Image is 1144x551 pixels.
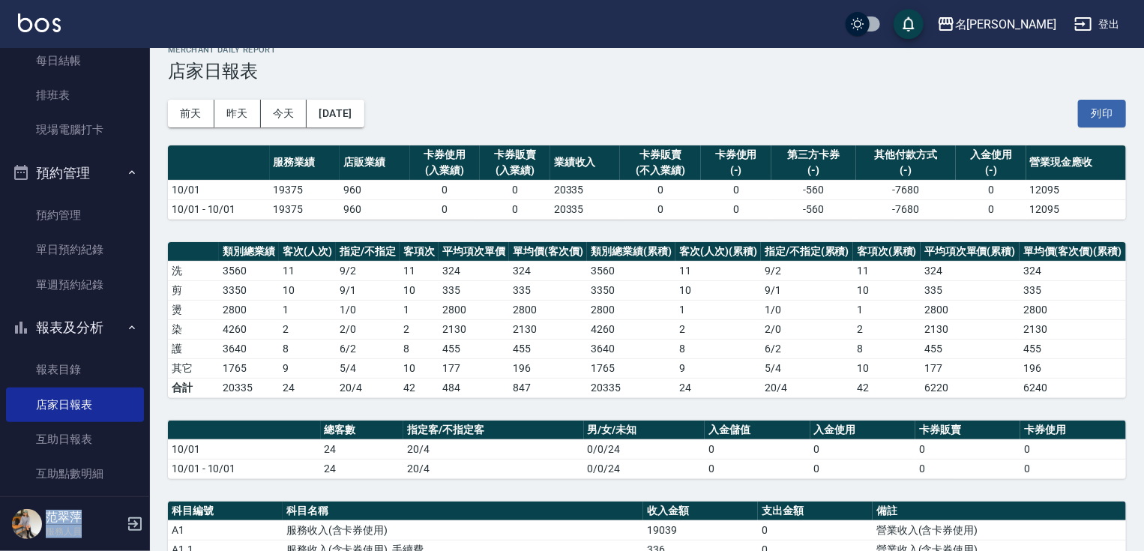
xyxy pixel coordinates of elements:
[168,61,1126,82] h3: 店家日報表
[168,339,219,358] td: 護
[509,242,587,262] th: 單均價(客次價)
[960,147,1023,163] div: 入金使用
[321,421,404,440] th: 總客數
[921,378,1020,397] td: 6220
[336,300,400,319] td: 1 / 0
[168,242,1126,398] table: a dense table
[643,502,758,521] th: 收入金額
[219,339,279,358] td: 3640
[587,242,675,262] th: 類別總業績(累積)
[403,439,583,459] td: 20/4
[336,280,400,300] td: 9 / 1
[584,439,705,459] td: 0/0/24
[403,459,583,478] td: 20/4
[761,280,853,300] td: 9 / 1
[810,459,915,478] td: 0
[403,421,583,440] th: 指定客/不指定客
[283,520,643,540] td: 服務收入(含卡券使用)
[761,339,853,358] td: 6 / 2
[340,145,410,181] th: 店販業績
[775,163,852,178] div: (-)
[439,339,509,358] td: 455
[400,319,439,339] td: 2
[400,261,439,280] td: 11
[761,261,853,280] td: 9 / 2
[1020,300,1126,319] td: 2800
[321,439,404,459] td: 24
[6,112,144,147] a: 現場電腦打卡
[675,319,761,339] td: 2
[550,180,621,199] td: 20335
[168,459,321,478] td: 10/01 - 10/01
[810,439,915,459] td: 0
[1020,358,1126,378] td: 196
[219,300,279,319] td: 2800
[336,339,400,358] td: 6 / 2
[921,242,1020,262] th: 平均項次單價(累積)
[168,319,219,339] td: 染
[439,242,509,262] th: 平均項次單價
[1020,261,1126,280] td: 324
[761,319,853,339] td: 2 / 0
[701,180,771,199] td: 0
[956,199,1026,219] td: 0
[400,378,439,397] td: 42
[620,180,701,199] td: 0
[1026,180,1126,199] td: 12095
[931,9,1062,40] button: 名[PERSON_NAME]
[270,145,340,181] th: 服務業績
[279,358,336,378] td: 9
[643,520,758,540] td: 19039
[587,378,675,397] td: 20335
[761,300,853,319] td: 1 / 0
[279,339,336,358] td: 8
[509,280,587,300] td: 335
[261,100,307,127] button: 今天
[6,78,144,112] a: 排班表
[219,242,279,262] th: 類別總業績
[336,261,400,280] td: 9 / 2
[853,358,921,378] td: 10
[921,261,1020,280] td: 324
[168,180,270,199] td: 10/01
[321,459,404,478] td: 24
[279,242,336,262] th: 客次(人次)
[214,100,261,127] button: 昨天
[1026,145,1126,181] th: 營業現金應收
[675,339,761,358] td: 8
[856,180,956,199] td: -7680
[484,147,547,163] div: 卡券販賣
[921,358,1020,378] td: 177
[219,358,279,378] td: 1765
[1020,339,1126,358] td: 455
[587,319,675,339] td: 4260
[1020,421,1126,440] th: 卡券使用
[168,421,1126,479] table: a dense table
[219,319,279,339] td: 4260
[873,520,1126,540] td: 營業收入(含卡券使用)
[761,358,853,378] td: 5 / 4
[775,147,852,163] div: 第三方卡券
[509,261,587,280] td: 324
[279,280,336,300] td: 10
[587,339,675,358] td: 3640
[439,319,509,339] td: 2130
[480,180,550,199] td: 0
[1078,100,1126,127] button: 列印
[921,319,1020,339] td: 2130
[336,242,400,262] th: 指定/不指定
[701,199,771,219] td: 0
[168,300,219,319] td: 燙
[414,163,477,178] div: (入業績)
[6,352,144,387] a: 報表目錄
[168,439,321,459] td: 10/01
[810,421,915,440] th: 入金使用
[705,147,768,163] div: 卡券使用
[307,100,364,127] button: [DATE]
[219,261,279,280] td: 3560
[915,421,1020,440] th: 卡券販賣
[758,502,873,521] th: 支出金額
[439,300,509,319] td: 2800
[955,15,1056,34] div: 名[PERSON_NAME]
[509,300,587,319] td: 2800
